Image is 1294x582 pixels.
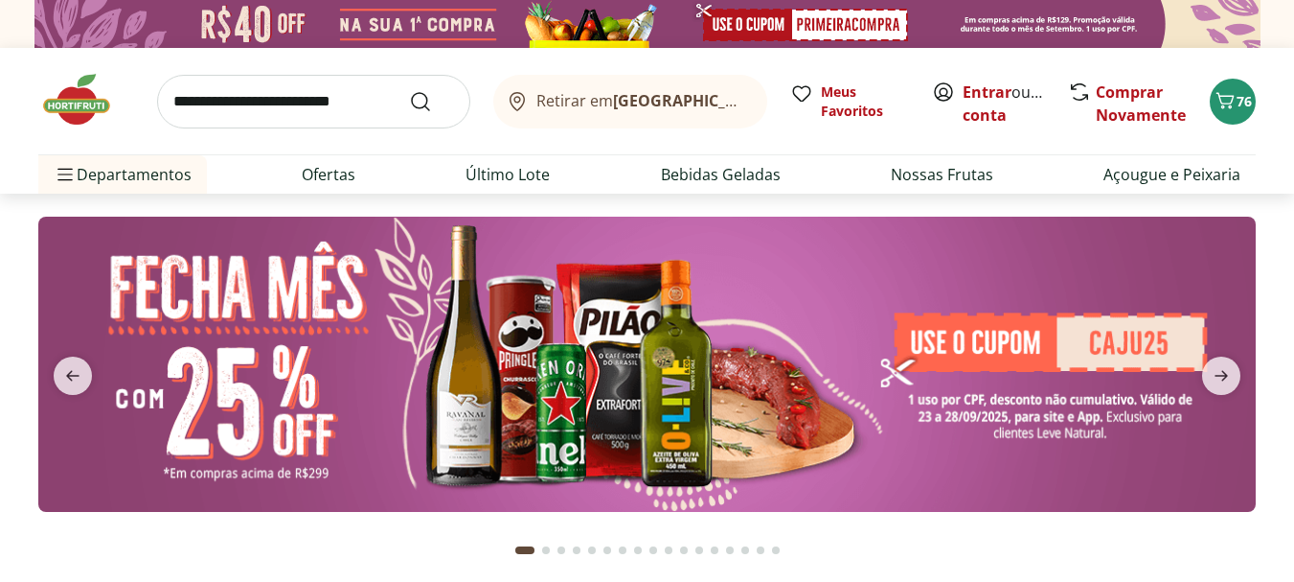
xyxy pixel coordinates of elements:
button: Go to page 2 from fs-carousel [538,527,554,573]
button: previous [38,357,107,395]
button: Go to page 6 from fs-carousel [600,527,615,573]
span: ou [963,81,1048,127]
a: Bebidas Geladas [661,163,781,186]
button: Go to page 15 from fs-carousel [738,527,753,573]
span: Meus Favoritos [821,82,909,121]
button: Go to page 11 from fs-carousel [676,527,692,573]
button: Go to page 10 from fs-carousel [661,527,676,573]
button: Retirar em[GEOGRAPHIC_DATA]/[GEOGRAPHIC_DATA] [493,75,767,128]
button: Go to page 16 from fs-carousel [753,527,768,573]
a: Ofertas [302,163,355,186]
input: search [157,75,470,128]
button: Go to page 9 from fs-carousel [646,527,661,573]
button: Go to page 4 from fs-carousel [569,527,584,573]
button: next [1187,357,1256,395]
a: Comprar Novamente [1096,81,1186,126]
img: banana [38,217,1256,512]
button: Go to page 5 from fs-carousel [584,527,600,573]
button: Menu [54,151,77,198]
button: Carrinho [1210,79,1256,125]
button: Go to page 3 from fs-carousel [554,527,569,573]
a: Nossas Frutas [891,163,993,186]
button: Go to page 13 from fs-carousel [707,527,722,573]
img: Hortifruti [38,71,134,128]
button: Go to page 12 from fs-carousel [692,527,707,573]
button: Go to page 8 from fs-carousel [630,527,646,573]
a: Açougue e Peixaria [1103,163,1240,186]
a: Último Lote [465,163,550,186]
button: Go to page 14 from fs-carousel [722,527,738,573]
a: Meus Favoritos [790,82,909,121]
span: Retirar em [536,92,748,109]
a: Entrar [963,81,1011,103]
span: 76 [1237,92,1252,110]
b: [GEOGRAPHIC_DATA]/[GEOGRAPHIC_DATA] [613,90,936,111]
button: Submit Search [409,90,455,113]
button: Current page from fs-carousel [511,527,538,573]
span: Departamentos [54,151,192,198]
button: Go to page 17 from fs-carousel [768,527,783,573]
a: Criar conta [963,81,1068,126]
button: Go to page 7 from fs-carousel [615,527,630,573]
